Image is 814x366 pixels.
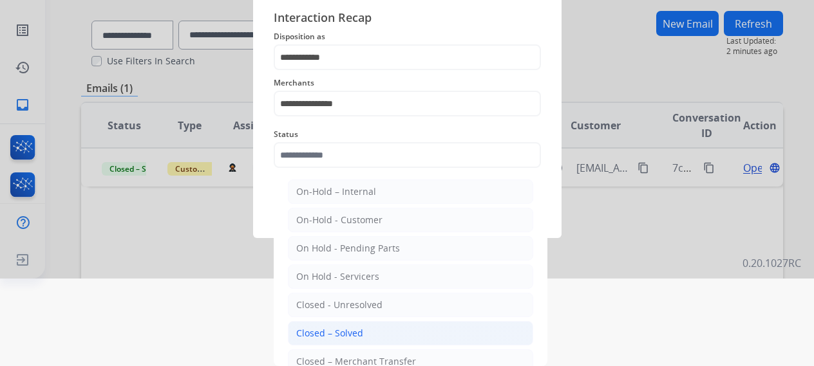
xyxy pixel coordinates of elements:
[296,298,383,311] div: Closed - Unresolved
[274,8,541,29] span: Interaction Recap
[296,327,363,340] div: Closed – Solved
[296,242,400,255] div: On Hold - Pending Parts
[743,255,801,271] p: 0.20.1027RC
[296,185,376,198] div: On-Hold – Internal
[274,127,541,142] span: Status
[296,270,379,283] div: On Hold - Servicers
[296,214,383,226] div: On-Hold - Customer
[274,29,541,44] span: Disposition as
[274,75,541,91] span: Merchants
